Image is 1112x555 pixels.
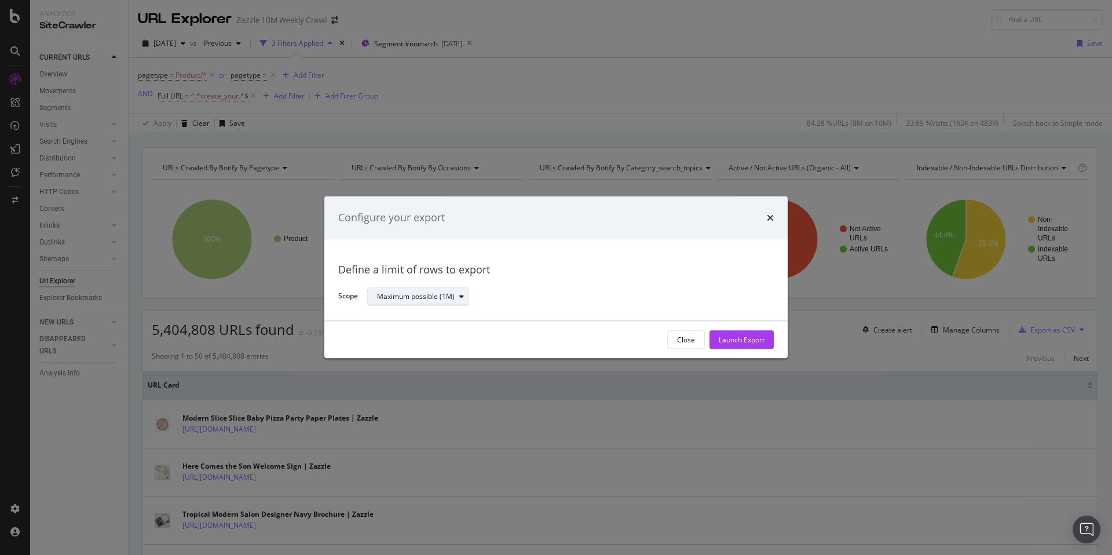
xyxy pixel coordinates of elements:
div: Open Intercom Messenger [1073,516,1100,543]
div: modal [324,196,788,358]
div: Close [677,335,695,345]
div: times [767,210,774,225]
div: Configure your export [338,210,445,225]
div: Launch Export [719,335,765,345]
div: Define a limit of rows to export [338,262,774,277]
button: Maximum possible (1M) [367,287,469,306]
button: Close [667,331,705,349]
label: Scope [338,291,358,304]
button: Launch Export [709,331,774,349]
div: Maximum possible (1M) [377,293,455,300]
